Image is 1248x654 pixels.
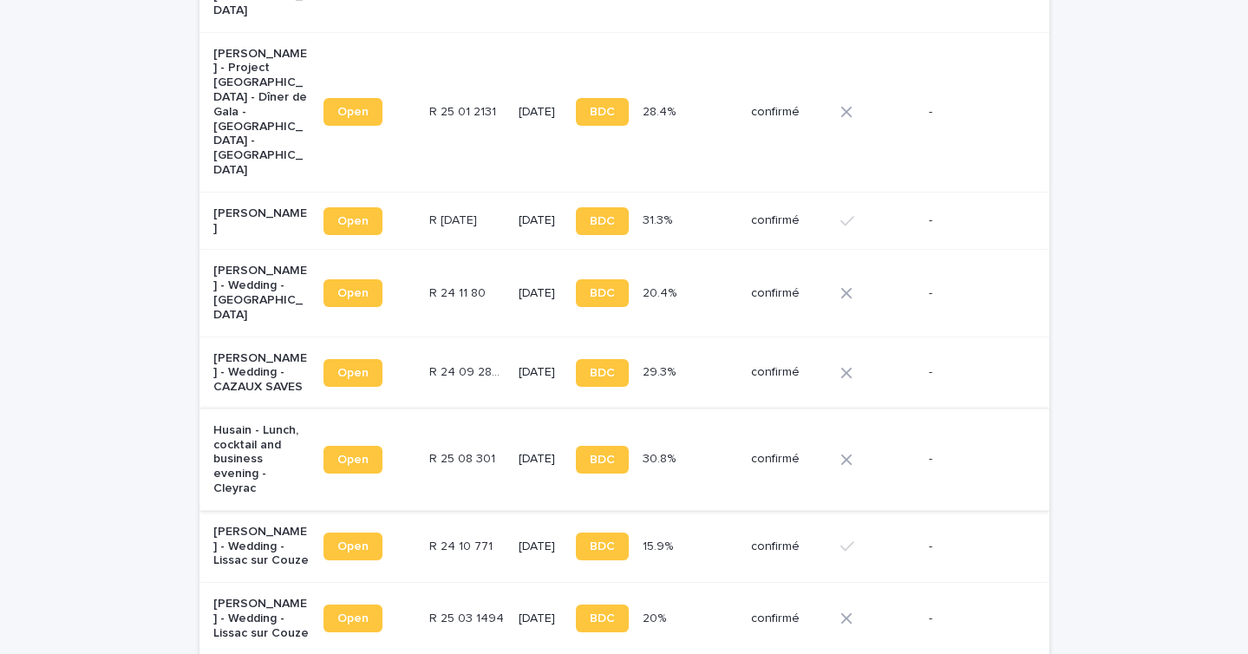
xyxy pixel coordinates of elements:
[213,206,310,236] p: [PERSON_NAME]
[929,105,1021,120] p: -
[429,362,508,380] p: R 24 09 2888
[323,279,382,307] a: Open
[576,279,629,307] a: BDC
[751,452,827,467] p: confirmé
[929,452,1021,467] p: -
[337,454,369,466] span: Open
[576,533,629,560] a: BDC
[213,351,310,395] p: [PERSON_NAME] - Wedding - CAZAUX SAVES
[323,533,382,560] a: Open
[213,264,310,322] p: [PERSON_NAME] - Wedding - [GEOGRAPHIC_DATA]
[429,101,500,120] p: R 25 01 2131
[590,454,615,466] span: BDC
[590,612,615,625] span: BDC
[213,525,310,568] p: [PERSON_NAME] - Wedding - Lissac sur Couze
[929,213,1021,228] p: -
[590,540,615,553] span: BDC
[199,510,1049,582] tr: [PERSON_NAME] - Wedding - Lissac sur CouzeOpenR 24 10 771R 24 10 771 [DATE]BDC15.9%15.9% confirmé-
[576,98,629,126] a: BDC
[643,362,679,380] p: 29.3%
[576,207,629,235] a: BDC
[519,540,562,554] p: [DATE]
[519,286,562,301] p: [DATE]
[929,365,1021,380] p: -
[213,597,310,640] p: [PERSON_NAME] - Wedding - Lissac sur Couze
[199,192,1049,250] tr: [PERSON_NAME]OpenR [DATE]R [DATE] [DATE]BDC31.3%31.3% confirmé-
[323,446,382,474] a: Open
[337,106,369,118] span: Open
[751,365,827,380] p: confirmé
[751,213,827,228] p: confirmé
[929,611,1021,626] p: -
[323,98,382,126] a: Open
[643,283,680,301] p: 20.4%
[519,105,562,120] p: [DATE]
[337,287,369,299] span: Open
[429,283,489,301] p: R 24 11 80
[323,359,382,387] a: Open
[429,210,480,228] p: R [DATE]
[929,286,1021,301] p: -
[337,612,369,625] span: Open
[199,409,1049,510] tr: Husain - Lunch, cocktail and business evening - CleyracOpenR 25 08 301R 25 08 301 [DATE]BDC30.8%3...
[643,101,679,120] p: 28.4%
[643,210,676,228] p: 31.3%
[337,215,369,227] span: Open
[643,608,670,626] p: 20%
[199,32,1049,192] tr: [PERSON_NAME] - Project [GEOGRAPHIC_DATA] - Dîner de Gala - [GEOGRAPHIC_DATA] - [GEOGRAPHIC_DATA]...
[199,337,1049,409] tr: [PERSON_NAME] - Wedding - CAZAUX SAVESOpenR 24 09 2888R 24 09 2888 [DATE]BDC29.3%29.3% confirmé-
[337,367,369,379] span: Open
[751,105,827,120] p: confirmé
[590,106,615,118] span: BDC
[576,446,629,474] a: BDC
[576,605,629,632] a: BDC
[519,452,562,467] p: [DATE]
[643,448,679,467] p: 30.8%
[199,250,1049,337] tr: [PERSON_NAME] - Wedding - [GEOGRAPHIC_DATA]OpenR 24 11 80R 24 11 80 [DATE]BDC20.4%20.4% confirmé-
[519,365,562,380] p: [DATE]
[590,367,615,379] span: BDC
[751,611,827,626] p: confirmé
[519,213,562,228] p: [DATE]
[213,423,310,496] p: Husain - Lunch, cocktail and business evening - Cleyrac
[929,540,1021,554] p: -
[429,448,499,467] p: R 25 08 301
[576,359,629,387] a: BDC
[213,47,310,178] p: [PERSON_NAME] - Project [GEOGRAPHIC_DATA] - Dîner de Gala - [GEOGRAPHIC_DATA] - [GEOGRAPHIC_DATA]
[519,611,562,626] p: [DATE]
[429,536,496,554] p: R 24 10 771
[643,536,676,554] p: 15.9%
[323,207,382,235] a: Open
[323,605,382,632] a: Open
[590,215,615,227] span: BDC
[751,286,827,301] p: confirmé
[751,540,827,554] p: confirmé
[590,287,615,299] span: BDC
[429,608,507,626] p: R 25 03 1494
[337,540,369,553] span: Open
